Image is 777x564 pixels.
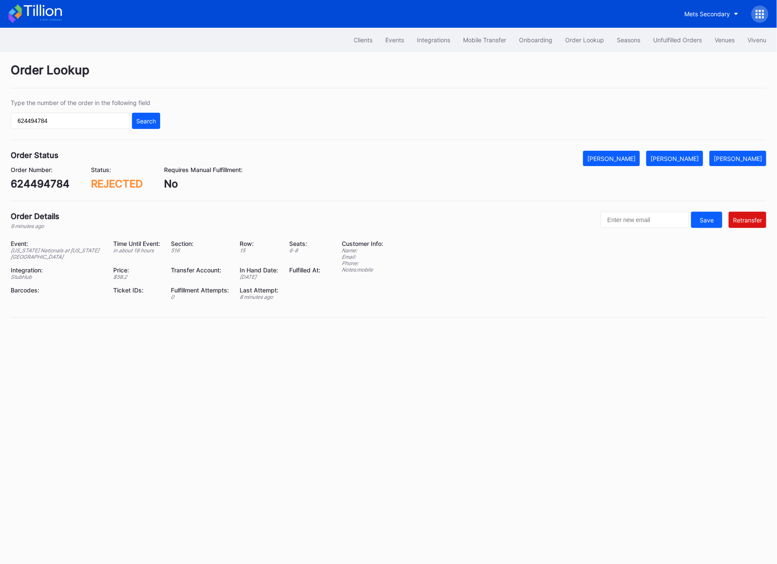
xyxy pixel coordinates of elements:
input: Enter new email [601,212,689,228]
button: Events [379,32,410,48]
div: No [164,178,243,190]
button: Venues [708,32,741,48]
div: Event: [11,240,103,247]
div: Search [136,117,156,125]
div: Order Status [11,151,59,160]
button: Order Lookup [559,32,610,48]
button: Mets Secondary [678,6,745,22]
div: Status: [91,166,143,173]
div: Time Until Event: [113,240,160,247]
div: REJECTED [91,178,143,190]
div: Clients [354,36,372,44]
div: Transfer Account: [171,266,229,274]
div: 6 - 8 [289,247,320,254]
div: Onboarding [519,36,552,44]
div: StubHub [11,274,103,280]
div: Integrations [417,36,450,44]
button: [PERSON_NAME] [583,151,640,166]
div: Integration: [11,266,103,274]
button: [PERSON_NAME] [646,151,703,166]
div: In Hand Date: [240,266,279,274]
div: $ 58.2 [113,274,160,280]
div: 516 [171,247,229,254]
button: [PERSON_NAME] [710,151,766,166]
div: Order Number: [11,166,70,173]
div: [PERSON_NAME] [651,155,699,162]
div: Email: [342,254,383,260]
div: [PERSON_NAME] [714,155,762,162]
div: Order Lookup [565,36,604,44]
div: Events [385,36,404,44]
div: Retransfer [733,216,762,224]
div: Phone: [342,260,383,266]
button: Unfulfilled Orders [647,32,708,48]
div: Order Details [11,212,59,221]
div: Notes: mobile [342,266,383,273]
div: Mobile Transfer [463,36,506,44]
div: Seats: [289,240,320,247]
button: Seasons [610,32,647,48]
div: [PERSON_NAME] [587,155,636,162]
button: Save [691,212,722,228]
button: Vivenu [741,32,773,48]
button: Onboarding [513,32,559,48]
button: Integrations [410,32,457,48]
div: Barcodes: [11,286,103,294]
div: Customer Info: [342,240,383,247]
div: Row: [240,240,279,247]
div: Requires Manual Fulfillment: [164,166,243,173]
div: Seasons [617,36,640,44]
div: 9 minutes ago [11,223,59,229]
div: Fulfillment Attempts: [171,286,229,294]
div: [US_STATE] Nationals at [US_STATE][GEOGRAPHIC_DATA] [11,247,103,260]
input: GT59662 [11,113,130,129]
div: Last Attempt: [240,286,279,294]
div: 15 [240,247,279,254]
div: Section: [171,240,229,247]
div: Ticket IDs: [113,286,160,294]
button: Clients [347,32,379,48]
div: Price: [113,266,160,274]
div: Type the number of the order in the following field [11,99,160,106]
div: Unfulfilled Orders [653,36,702,44]
button: Mobile Transfer [457,32,513,48]
div: 624494784 [11,178,70,190]
div: [DATE] [240,274,279,280]
div: Venues [715,36,735,44]
div: 8 minutes ago [240,294,279,300]
div: Name: [342,247,383,254]
div: 0 [171,294,229,300]
div: Order Lookup [11,63,766,88]
button: Search [132,113,160,129]
div: Fulfilled At: [289,266,320,274]
div: Vivenu [748,36,766,44]
div: in about 18 hours [113,247,160,254]
div: Save [700,216,714,224]
button: Retransfer [729,212,766,228]
div: Mets Secondary [684,10,730,18]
